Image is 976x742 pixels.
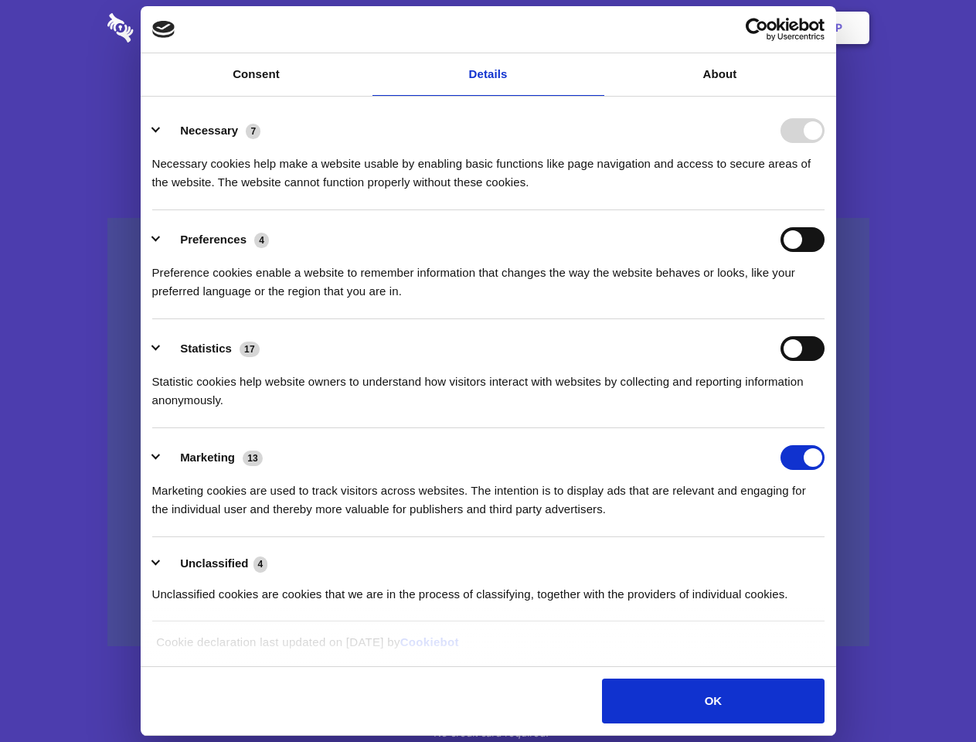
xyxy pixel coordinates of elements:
span: 4 [253,556,268,572]
a: Contact [627,4,698,52]
a: Consent [141,53,372,96]
span: 7 [246,124,260,139]
span: 13 [243,451,263,466]
button: Preferences (4) [152,227,279,252]
img: logo-wordmark-white-trans-d4663122ce5f474addd5e946df7df03e33cb6a1c49d2221995e7729f52c070b2.svg [107,13,240,43]
div: Cookie declaration last updated on [DATE] by [145,633,831,663]
label: Marketing [180,451,235,464]
label: Necessary [180,124,238,137]
a: Pricing [454,4,521,52]
span: 4 [254,233,269,248]
a: Login [701,4,768,52]
label: Statistics [180,342,232,355]
div: Unclassified cookies are cookies that we are in the process of classifying, together with the pro... [152,574,825,604]
img: logo [152,21,175,38]
a: Wistia video thumbnail [107,218,869,647]
button: Unclassified (4) [152,554,277,574]
span: 17 [240,342,260,357]
a: Usercentrics Cookiebot - opens in a new window [689,18,825,41]
div: Necessary cookies help make a website usable by enabling basic functions like page navigation and... [152,143,825,192]
button: Statistics (17) [152,336,270,361]
button: Marketing (13) [152,445,273,470]
label: Preferences [180,233,247,246]
a: About [604,53,836,96]
a: Cookiebot [400,635,459,648]
div: Preference cookies enable a website to remember information that changes the way the website beha... [152,252,825,301]
h4: Auto-redaction of sensitive data, encrypted data sharing and self-destructing private chats. Shar... [107,141,869,192]
button: Necessary (7) [152,118,270,143]
h1: Eliminate Slack Data Loss. [107,70,869,125]
iframe: Drift Widget Chat Controller [899,665,957,723]
button: OK [602,679,824,723]
a: Details [372,53,604,96]
div: Statistic cookies help website owners to understand how visitors interact with websites by collec... [152,361,825,410]
div: Marketing cookies are used to track visitors across websites. The intention is to display ads tha... [152,470,825,519]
